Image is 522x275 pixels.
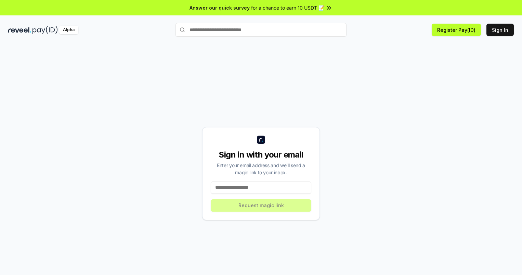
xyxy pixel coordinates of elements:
img: pay_id [32,26,58,34]
span: for a chance to earn 10 USDT 📝 [251,4,324,11]
div: Enter your email address and we’ll send a magic link to your inbox. [211,162,311,176]
span: Answer our quick survey [190,4,250,11]
div: Sign in with your email [211,149,311,160]
button: Sign In [486,24,514,36]
div: Alpha [59,26,78,34]
button: Register Pay(ID) [432,24,481,36]
img: logo_small [257,136,265,144]
img: reveel_dark [8,26,31,34]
